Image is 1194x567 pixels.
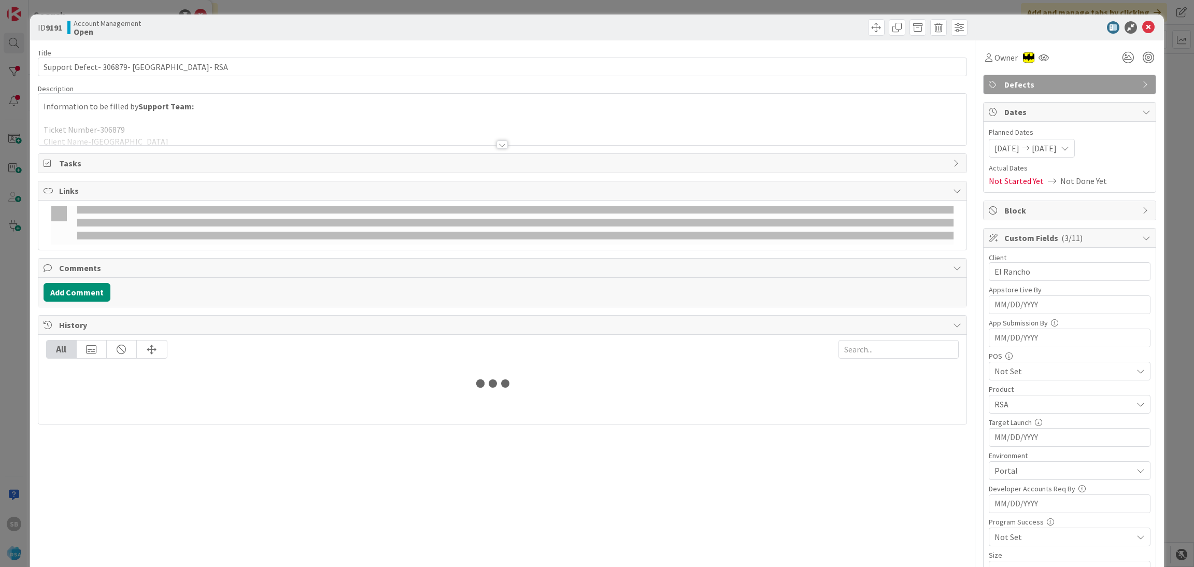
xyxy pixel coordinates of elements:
[59,262,948,274] span: Comments
[1004,106,1137,118] span: Dates
[989,127,1150,138] span: Planned Dates
[138,101,194,111] strong: Support Team:
[1004,78,1137,91] span: Defects
[47,341,77,358] div: All
[1032,142,1057,154] span: [DATE]
[994,365,1132,377] span: Not Set
[44,101,962,112] p: Information to be filled by
[74,27,141,36] b: Open
[38,84,74,93] span: Description
[1061,233,1083,243] span: ( 3/11 )
[46,22,62,33] b: 9191
[989,175,1044,187] span: Not Started Yet
[989,253,1006,262] label: Client
[994,495,1145,513] input: MM/DD/YYYY
[989,485,1150,492] div: Developer Accounts Req By
[994,531,1132,543] span: Not Set
[1004,204,1137,217] span: Block
[994,398,1132,410] span: RSA
[38,48,51,58] label: Title
[44,283,110,302] button: Add Comment
[994,429,1145,446] input: MM/DD/YYYY
[1023,52,1034,63] img: AC
[1060,175,1107,187] span: Not Done Yet
[989,386,1150,393] div: Product
[38,58,968,76] input: type card name here...
[838,340,959,359] input: Search...
[994,296,1145,314] input: MM/DD/YYYY
[994,51,1018,64] span: Owner
[994,329,1145,347] input: MM/DD/YYYY
[989,419,1150,426] div: Target Launch
[989,518,1150,526] div: Program Success
[989,352,1150,360] div: POS
[989,551,1150,559] div: Size
[59,185,948,197] span: Links
[38,21,62,34] span: ID
[989,452,1150,459] div: Environment
[59,157,948,169] span: Tasks
[1004,232,1137,244] span: Custom Fields
[994,464,1132,477] span: Portal
[989,286,1150,293] div: Appstore Live By
[74,19,141,27] span: Account Management
[989,163,1150,174] span: Actual Dates
[989,319,1150,327] div: App Submission By
[994,142,1019,154] span: [DATE]
[59,319,948,331] span: History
